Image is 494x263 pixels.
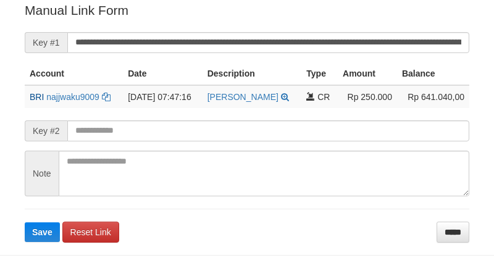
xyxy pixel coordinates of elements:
[102,92,111,102] a: Copy najjwaku9009 to clipboard
[123,62,203,85] th: Date
[25,151,59,196] span: Note
[70,227,111,237] span: Reset Link
[25,1,469,19] p: Manual Link Form
[25,222,60,242] button: Save
[62,222,119,243] a: Reset Link
[397,85,469,108] td: Rp 641.040,00
[123,85,203,108] td: [DATE] 07:47:16
[317,92,330,102] span: CR
[207,92,278,102] a: [PERSON_NAME]
[25,120,67,141] span: Key #2
[338,85,397,108] td: Rp 250.000
[338,62,397,85] th: Amount
[397,62,469,85] th: Balance
[30,92,44,102] span: BRI
[46,92,99,102] a: najjwaku9009
[203,62,302,85] th: Description
[25,32,67,53] span: Key #1
[32,227,52,237] span: Save
[301,62,338,85] th: Type
[25,62,123,85] th: Account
